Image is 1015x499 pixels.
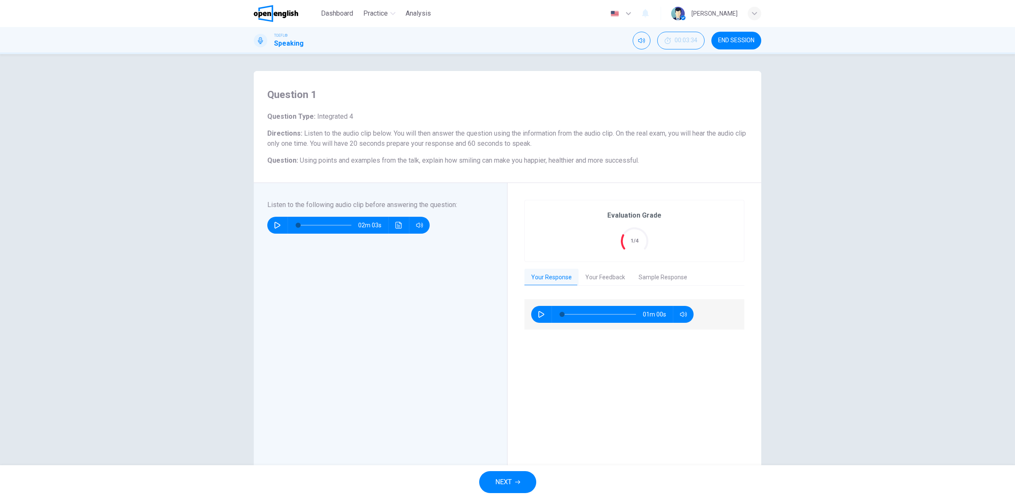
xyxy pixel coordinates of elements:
[524,269,579,286] button: Your Response
[267,88,748,101] h4: Question 1
[579,269,632,286] button: Your Feedback
[267,128,748,149] h6: Directions :
[691,8,738,19] div: [PERSON_NAME]
[609,11,620,17] img: en
[402,6,434,21] button: Analysis
[267,200,483,210] h6: Listen to the following audio clip before answering the question :
[479,471,536,493] button: NEXT
[607,210,661,221] h6: Evaluation Grade
[711,32,761,49] button: END SESSION
[274,38,304,49] h1: Speaking
[321,8,353,19] span: Dashboard
[675,37,697,44] span: 00:03:34
[267,129,746,147] span: Listen to the audio clip below. You will then answer the question using the information from the ...
[360,6,399,21] button: Practice
[274,33,288,38] span: TOEFL®
[315,112,353,120] span: Integrated 4
[254,5,318,22] a: OpenEnglish logo
[267,112,748,122] h6: Question Type :
[633,32,650,49] div: Mute
[718,37,754,44] span: END SESSION
[657,32,705,49] button: 00:03:34
[254,5,298,22] img: OpenEnglish logo
[631,237,639,244] text: 1/4
[318,6,357,21] button: Dashboard
[406,8,431,19] span: Analysis
[632,269,694,286] button: Sample Response
[300,156,639,164] span: Using points and examples from the talk, explain how smiling can make you happier, healthier and ...
[267,155,748,166] h6: Question :
[363,8,388,19] span: Practice
[495,476,512,488] span: NEXT
[358,217,388,234] span: 02m 03s
[392,217,406,234] button: Click to see the audio transcription
[643,306,673,323] span: 01m 00s
[657,32,705,49] div: Hide
[671,7,685,20] img: Profile picture
[524,269,744,286] div: basic tabs example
